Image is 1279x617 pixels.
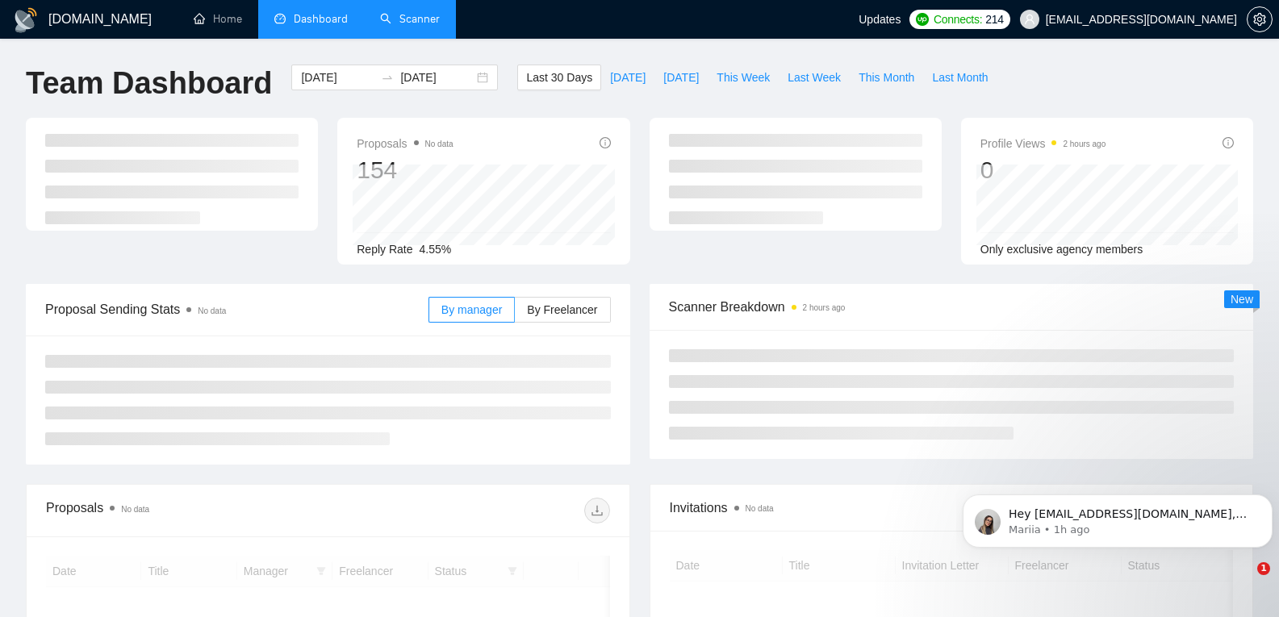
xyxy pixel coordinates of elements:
[1063,140,1106,148] time: 2 hours ago
[923,65,997,90] button: Last Month
[45,299,428,319] span: Proposal Sending Stats
[803,303,846,312] time: 2 hours ago
[381,71,394,84] span: to
[670,498,1234,518] span: Invitations
[357,155,453,186] div: 154
[980,134,1106,153] span: Profile Views
[1257,562,1270,575] span: 1
[669,297,1235,317] span: Scanner Breakdown
[425,140,454,148] span: No data
[420,243,452,256] span: 4.55%
[916,13,929,26] img: upwork-logo.png
[850,65,923,90] button: This Month
[600,137,611,148] span: info-circle
[654,65,708,90] button: [DATE]
[1248,13,1272,26] span: setting
[1247,13,1273,26] a: setting
[381,71,394,84] span: swap-right
[932,69,988,86] span: Last Month
[985,10,1003,28] span: 214
[1223,137,1234,148] span: info-circle
[526,69,592,86] span: Last 30 Days
[274,13,286,24] span: dashboard
[708,65,779,90] button: This Week
[980,243,1143,256] span: Only exclusive agency members
[301,69,374,86] input: Start date
[779,65,850,90] button: Last Week
[601,65,654,90] button: [DATE]
[1224,562,1263,601] iframe: Intercom live chat
[13,7,39,33] img: logo
[517,65,601,90] button: Last 30 Days
[357,243,412,256] span: Reply Rate
[746,504,774,513] span: No data
[1247,6,1273,32] button: setting
[194,12,242,26] a: homeHome
[610,69,646,86] span: [DATE]
[663,69,699,86] span: [DATE]
[357,134,453,153] span: Proposals
[859,69,914,86] span: This Month
[198,306,226,315] span: No data
[26,65,272,102] h1: Team Dashboard
[859,13,901,26] span: Updates
[441,303,502,316] span: By manager
[121,505,149,514] span: No data
[717,69,770,86] span: This Week
[934,10,982,28] span: Connects:
[46,498,328,523] div: Proposals
[294,12,348,26] span: Dashboard
[400,69,474,86] input: End date
[980,155,1106,186] div: 0
[956,461,1279,573] iframe: Intercom notifications message
[1231,293,1253,306] span: New
[527,303,597,316] span: By Freelancer
[788,69,841,86] span: Last Week
[380,12,440,26] a: searchScanner
[1024,14,1035,25] span: user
